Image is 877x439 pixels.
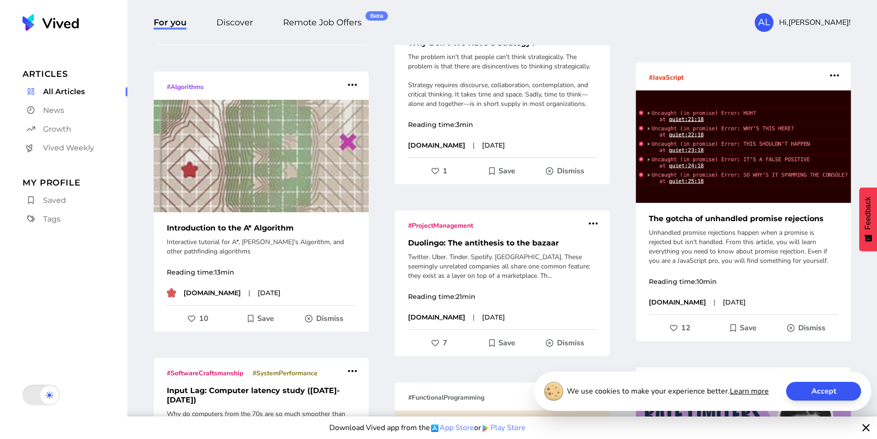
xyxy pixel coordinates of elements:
[253,367,318,379] a: #SystemPerformance
[723,298,746,307] time: [DATE]
[22,141,127,156] a: Vived Weekly
[216,16,253,29] a: Discover
[649,73,684,82] span: # JavaScript
[408,335,471,351] button: Like
[755,13,773,32] div: AL
[482,313,505,322] time: [DATE]
[167,81,204,92] a: #Algorithms
[456,292,476,301] time: 21 min
[471,163,534,179] button: Add to Saved For Later
[22,84,127,99] a: All Articles
[534,163,596,179] button: Dismiss
[636,83,851,307] a: The gotcha of unhandled promise rejectionsUnhandled promise rejections happen when a promise is r...
[636,214,851,223] h1: The gotcha of unhandled promise rejections
[534,372,871,411] div: We use cookies to make your experience better.
[22,14,79,31] img: Vived
[248,288,250,298] span: |
[636,277,851,286] p: Reading time:
[755,13,851,32] button: ALHi,[PERSON_NAME]!
[43,214,60,225] span: Tags
[775,320,838,336] button: Dismiss
[408,163,471,179] button: Like
[43,105,64,116] span: News
[779,17,851,28] span: Hi, [PERSON_NAME] !
[43,124,71,135] span: Growth
[167,238,356,256] p: Interactive tutorial for A*, [PERSON_NAME]'s Algorithm, and other pathfinding algorithms
[283,16,362,29] a: Remote Job OffersBeta
[534,335,596,351] button: Dismiss
[154,386,369,405] h1: Input Lag: Computer latency study ([DATE]-[DATE])
[473,313,475,322] span: |
[216,17,253,30] span: Discover
[408,221,473,230] span: # ProjectManagement
[649,228,838,266] p: Unhandled promise rejections happen when a promise is rejected but isn't handled. From this artic...
[395,120,610,129] p: Reading time:
[408,220,473,231] a: #ProjectManagement
[43,86,85,97] span: All Articles
[649,298,706,307] p: [DOMAIN_NAME]
[859,187,877,251] button: Feedback - Show survey
[22,122,127,137] a: Growth
[22,193,127,208] a: Saved
[184,288,241,298] p: [DOMAIN_NAME]
[730,386,769,397] a: Learn more
[408,392,484,403] a: #FunctionalProgramming
[167,82,204,91] span: # Algorithms
[154,268,369,277] p: Reading time:
[22,212,127,227] a: Tags
[864,197,872,230] span: Feedback
[167,310,230,327] button: Like
[230,310,292,327] button: Add to Saved For Later
[43,142,94,154] span: Vived Weekly
[167,367,243,379] a: #SoftwareCraftsmanship
[253,369,318,378] span: # SystemPerformance
[167,369,243,378] span: # SoftwareCraftsmanship
[408,253,597,281] p: Twitter. Uber. Tinder. Spotify. [GEOGRAPHIC_DATA]. These seemingly unrelated companies all share ...
[408,141,465,150] p: [DOMAIN_NAME]
[365,11,388,21] div: Beta
[408,393,484,402] span: # FunctionalProgramming
[292,310,355,327] button: Dismiss
[344,362,361,380] button: More actions
[395,238,610,248] h1: Duolingo: The antithesis to the bazaar
[154,16,186,29] a: For you
[22,176,127,189] span: My Profile
[395,292,610,301] p: Reading time:
[258,288,281,298] time: [DATE]
[481,422,526,433] a: Play Store
[430,422,474,433] a: App Store
[344,75,361,94] button: More actions
[786,382,861,401] button: Accept
[408,313,465,322] p: [DOMAIN_NAME]
[408,52,597,109] p: The problem isn't that people can't think strategically. The problem is that there are disincenti...
[826,371,843,390] button: More actions
[283,17,362,30] span: Remote Job Offers
[154,17,186,30] span: For you
[826,66,843,85] button: More actions
[585,214,602,233] button: More actions
[456,120,473,129] time: 3 min
[473,141,475,150] span: |
[395,231,610,322] a: Duolingo: The antithesis to the bazaarTwitter. Uber. Tinder. Spotify. [GEOGRAPHIC_DATA]. These se...
[482,141,505,150] time: [DATE]
[649,320,712,336] button: Like
[713,298,715,307] span: |
[43,195,66,206] span: Saved
[167,409,356,428] p: Why do computers from the 70s are so much smoother than current ones?
[154,223,369,233] h1: Introduction to the A* Algorithm
[22,67,127,81] span: Articles
[649,72,684,83] a: #JavaScript
[697,277,717,286] time: 10 min
[22,103,127,118] a: News
[215,268,234,276] time: 13 min
[471,335,534,351] button: Add to Saved For Later
[712,320,775,336] button: Add to Saved For Later
[154,92,369,298] a: Introduction to the A* AlgorithmInteractive tutorial for A*, [PERSON_NAME]'s Algorithm, and other...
